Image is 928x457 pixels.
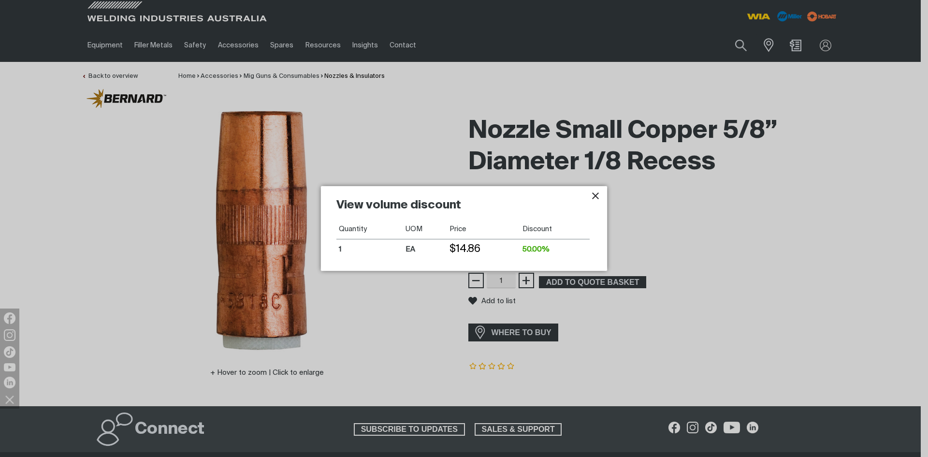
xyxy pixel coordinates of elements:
[336,198,590,219] h2: View volume discount
[336,239,403,260] td: 1
[403,219,447,239] th: UOM
[447,219,520,239] th: Price
[590,190,601,202] button: Close pop-up overlay
[520,219,590,239] th: Discount
[520,239,590,260] td: 50.00%
[403,239,447,260] td: EA
[336,219,403,239] th: Quantity
[447,239,520,260] td: $14.86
